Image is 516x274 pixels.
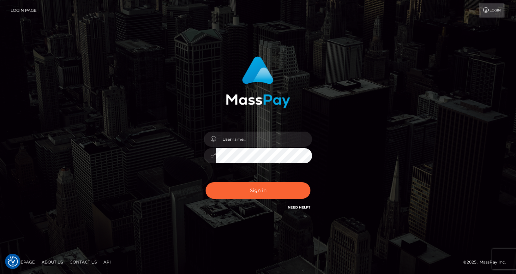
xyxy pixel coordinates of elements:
a: Login [479,3,505,18]
img: MassPay Login [226,56,290,108]
img: Revisit consent button [8,256,18,267]
a: Contact Us [67,257,99,267]
button: Sign in [206,182,310,199]
a: About Us [39,257,66,267]
a: Need Help? [288,205,310,210]
input: Username... [216,132,312,147]
a: API [101,257,114,267]
a: Login Page [10,3,37,18]
a: Homepage [7,257,38,267]
div: © 2025 , MassPay Inc. [463,258,511,266]
button: Consent Preferences [8,256,18,267]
